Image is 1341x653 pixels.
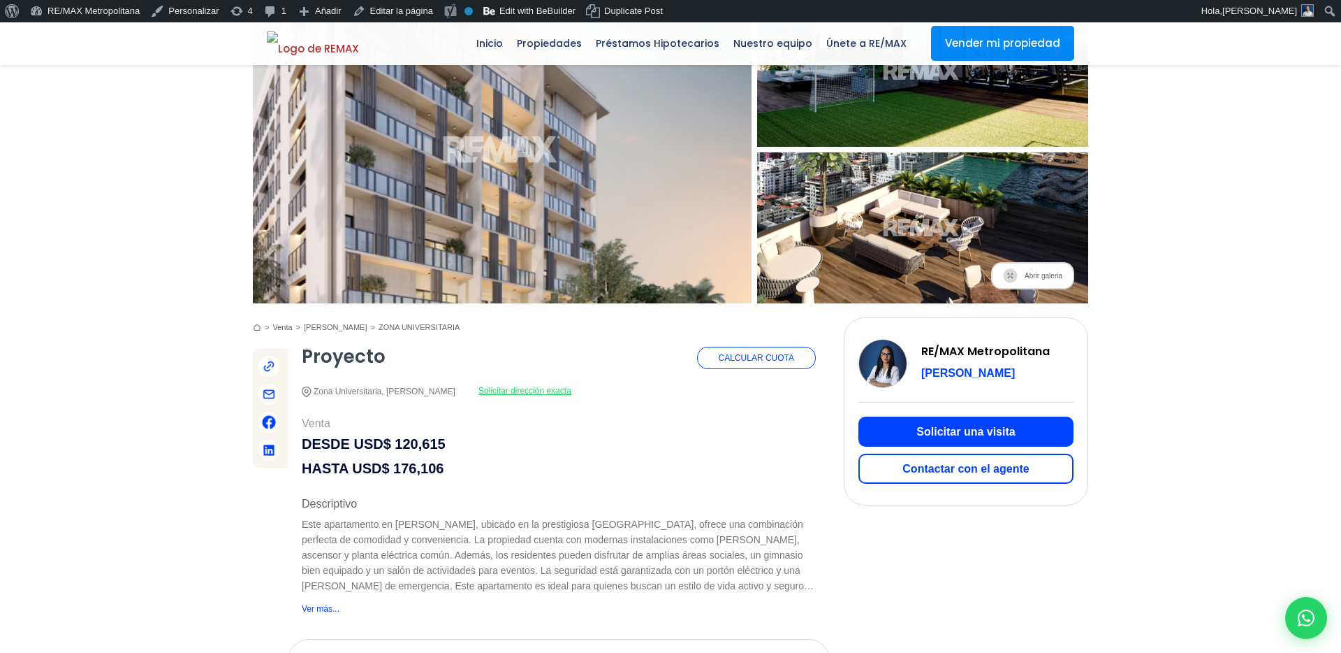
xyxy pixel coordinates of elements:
[931,26,1074,61] a: Vender mi propiedad
[263,445,274,456] img: Compartir en Linkedin
[991,262,1074,289] span: Abrir galeria
[302,601,339,618] span: Ver más...
[302,460,816,478] span: HASTA USD$ 176,106
[262,387,276,401] img: Compartir por correo
[272,323,300,331] a: Venta
[267,31,359,56] img: Logo de REMAX
[741,145,1105,311] img: Proyecto en Zona Universitaria
[302,347,386,366] h1: Proyecto
[1222,6,1297,16] span: [PERSON_NAME]
[304,323,375,331] a: [PERSON_NAME]
[302,387,312,397] img: Icono de dirección
[819,33,914,54] span: Únete a RE/MAX
[921,346,1073,357] h3: RE/MAX Metropolitana
[469,33,510,54] span: Inicio
[510,33,589,54] span: Propiedades
[697,347,816,369] a: Calcular Cuota
[589,33,726,54] span: Préstamos Hipotecarios
[726,22,819,64] a: Nuestro equipo
[302,436,816,453] span: DESDE USD$ 120,615
[464,7,473,15] div: No index
[921,367,1015,379] span: [PERSON_NAME]
[262,359,276,373] img: Copiar Enlace
[858,417,1073,447] button: Solicitar una visita
[302,415,816,432] span: Venta
[262,415,276,429] img: Compartir en Facebook
[379,323,460,331] a: ZONA UNIVERSITARIA
[302,383,455,401] span: Zona Universitaria, [PERSON_NAME]
[726,33,819,54] span: Nuestro equipo
[858,339,907,388] div: Jessica Concepción
[258,356,279,377] span: Copiar enlace
[1003,268,1018,283] img: Abrir galeria
[819,22,914,64] a: Únete a RE/MAX
[589,22,726,64] a: Préstamos Hipotecarios
[469,22,510,64] a: Inicio
[302,517,816,594] p: Este apartamento en [PERSON_NAME], ubicado en la prestigiosa [GEOGRAPHIC_DATA], ofrece una combin...
[253,323,261,332] img: Inicio
[858,454,1073,484] button: Contactar con el agente
[267,22,359,64] a: RE/MAX Metropolitana
[478,382,571,400] span: Solicitar dirección exacta
[302,498,816,510] h2: Descriptivo
[510,22,589,64] a: Propiedades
